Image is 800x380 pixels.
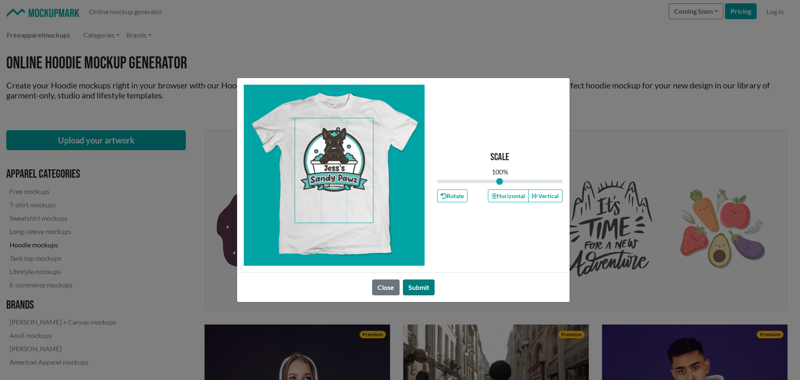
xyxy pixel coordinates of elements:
div: 100 % [492,167,508,177]
button: Submit [403,279,435,295]
button: Vertical [528,189,562,202]
button: Horizontal [488,189,529,202]
button: Close [372,279,400,295]
button: Rotate [437,189,467,202]
p: Scale [490,151,509,164]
